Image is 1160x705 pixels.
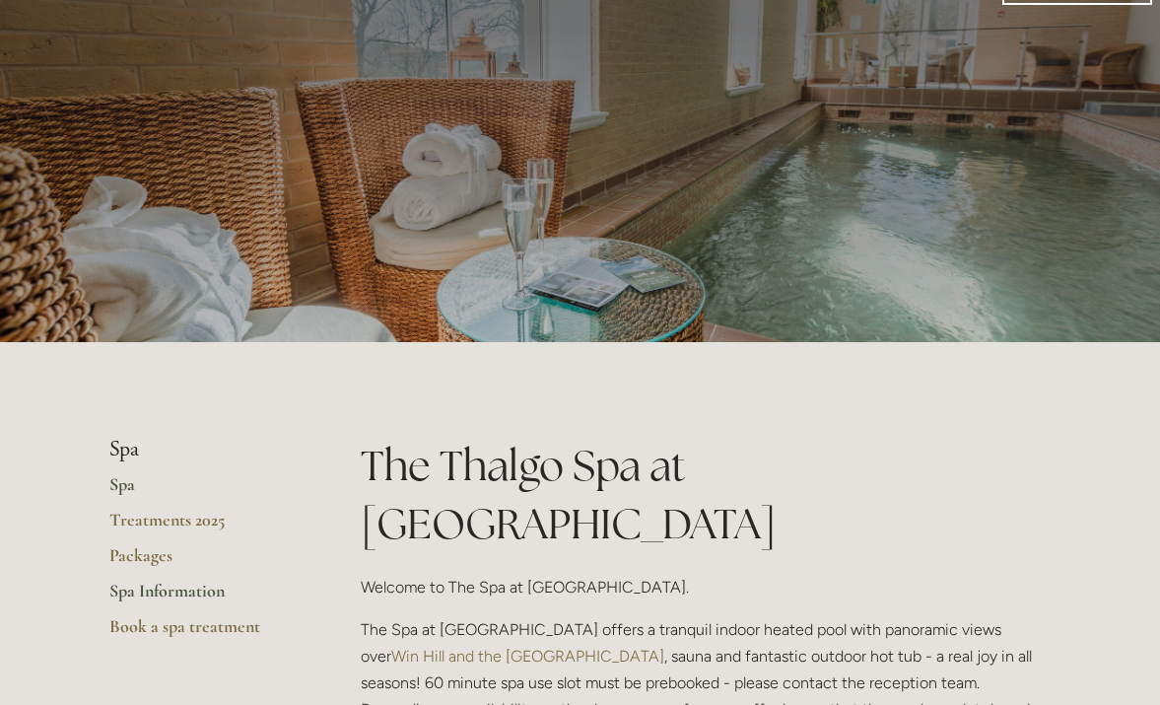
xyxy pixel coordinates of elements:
[109,473,298,509] a: Spa
[361,437,1052,553] h1: The Thalgo Spa at [GEOGRAPHIC_DATA]
[109,509,298,544] a: Treatments 2025
[109,615,298,651] a: Book a spa treatment
[109,437,298,462] li: Spa
[361,574,1052,600] p: Welcome to The Spa at [GEOGRAPHIC_DATA].
[109,544,298,580] a: Packages
[109,580,298,615] a: Spa Information
[391,647,664,666] a: Win Hill and the [GEOGRAPHIC_DATA]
